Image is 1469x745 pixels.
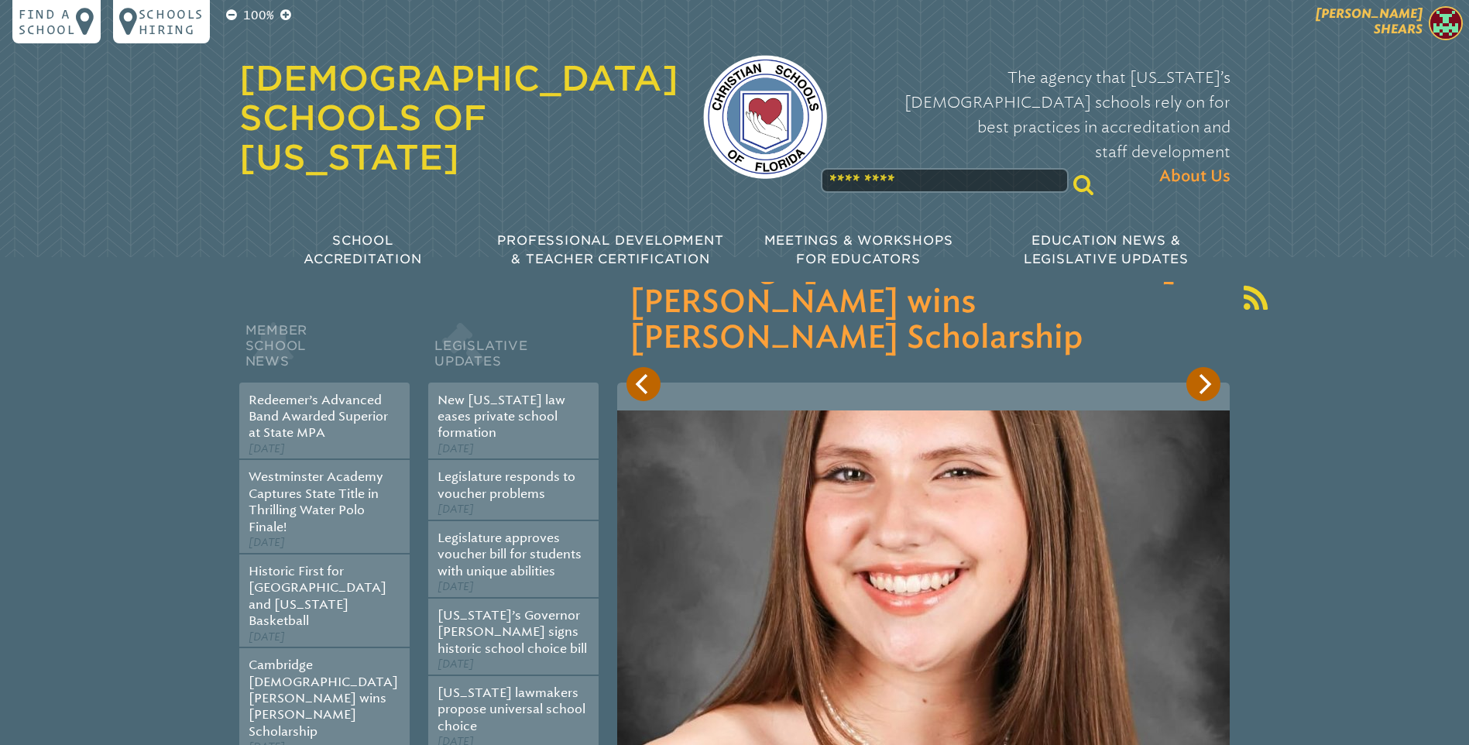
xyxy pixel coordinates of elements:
[239,319,410,383] h2: Member School News
[497,233,723,266] span: Professional Development & Teacher Certification
[438,393,565,441] a: New [US_STATE] law eases private school formation
[239,58,678,177] a: [DEMOGRAPHIC_DATA] Schools of [US_STATE]
[630,249,1217,356] h3: Cambridge [DEMOGRAPHIC_DATA][PERSON_NAME] wins [PERSON_NAME] Scholarship
[703,55,827,179] img: csf-logo-web-colors.png
[428,319,599,383] h2: Legislative Updates
[764,233,953,266] span: Meetings & Workshops for Educators
[249,442,285,455] span: [DATE]
[249,630,285,644] span: [DATE]
[1159,164,1230,189] span: About Us
[249,469,383,534] a: Westminster Academy Captures State Title in Thrilling Water Polo Finale!
[1186,367,1220,401] button: Next
[626,367,661,401] button: Previous
[249,657,398,739] a: Cambridge [DEMOGRAPHIC_DATA][PERSON_NAME] wins [PERSON_NAME] Scholarship
[438,608,587,656] a: [US_STATE]’s Governor [PERSON_NAME] signs historic school choice bill
[1429,6,1463,40] img: 182721e20327a901f6ce70649058b9d0
[438,503,474,516] span: [DATE]
[852,65,1230,189] p: The agency that [US_STATE]’s [DEMOGRAPHIC_DATA] schools rely on for best practices in accreditati...
[438,530,582,578] a: Legislature approves voucher bill for students with unique abilities
[438,657,474,671] span: [DATE]
[1024,233,1189,266] span: Education News & Legislative Updates
[139,6,204,37] p: Schools Hiring
[438,685,585,733] a: [US_STATE] lawmakers propose universal school choice
[438,469,575,500] a: Legislature responds to voucher problems
[19,6,76,37] p: Find a school
[249,536,285,549] span: [DATE]
[249,393,388,441] a: Redeemer’s Advanced Band Awarded Superior at State MPA
[240,6,277,25] p: 100%
[438,442,474,455] span: [DATE]
[438,580,474,593] span: [DATE]
[1316,6,1423,36] span: [PERSON_NAME] Shears
[304,233,421,266] span: School Accreditation
[249,564,386,628] a: Historic First for [GEOGRAPHIC_DATA] and [US_STATE] Basketball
